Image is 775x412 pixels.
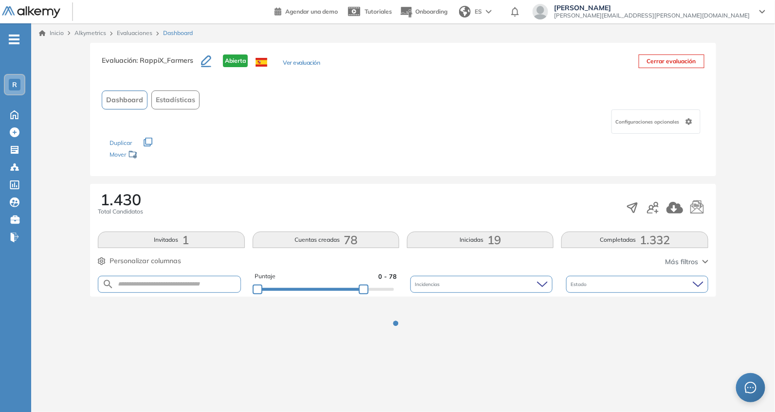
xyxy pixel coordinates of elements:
span: Tutoriales [365,8,392,15]
button: Iniciadas19 [407,232,554,248]
span: Configuraciones opcionales [616,118,682,125]
button: Personalizar columnas [98,256,181,266]
span: Total Candidatos [98,207,143,216]
span: Incidencias [415,281,442,288]
img: arrow [486,10,492,14]
span: Más filtros [665,257,699,267]
h3: Evaluación [102,54,201,75]
i: - [9,38,19,40]
span: [PERSON_NAME] [554,4,750,12]
button: Estadísticas [151,90,200,109]
span: Duplicar [110,139,132,146]
img: Logo [2,6,60,18]
div: Estado [566,276,708,293]
span: [PERSON_NAME][EMAIL_ADDRESS][PERSON_NAME][DOMAIN_NAME] [554,12,750,19]
button: Onboarding [400,1,447,22]
span: Abierta [223,54,248,67]
div: Mover [110,146,207,164]
img: world [459,6,471,18]
span: Personalizar columnas [110,256,181,266]
button: Ver evaluación [283,58,320,69]
button: Cuentas creadas78 [253,232,399,248]
a: Evaluaciones [117,29,152,36]
img: SEARCH_ALT [102,278,114,290]
span: Dashboard [163,29,193,37]
span: Onboarding [415,8,447,15]
span: message [745,382,757,394]
button: Completadas1.332 [561,232,708,248]
span: ES [475,7,482,16]
span: Puntaje [255,272,276,281]
button: Invitados1 [98,232,244,248]
button: Cerrar evaluación [639,54,704,68]
img: ESP [256,58,267,67]
a: Agendar una demo [275,5,338,17]
div: Incidencias [410,276,553,293]
span: Estado [571,281,589,288]
span: R [12,81,17,89]
span: Alkymetrics [74,29,106,36]
a: Inicio [39,29,64,37]
button: Dashboard [102,90,148,109]
button: Más filtros [665,257,708,267]
span: Agendar una demo [285,8,338,15]
span: Dashboard [106,95,143,105]
span: Estadísticas [156,95,195,105]
div: Configuraciones opcionales [611,109,701,134]
span: 0 - 78 [378,272,397,281]
span: 1.430 [100,192,141,207]
span: : RappiX_Farmers [136,56,193,65]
